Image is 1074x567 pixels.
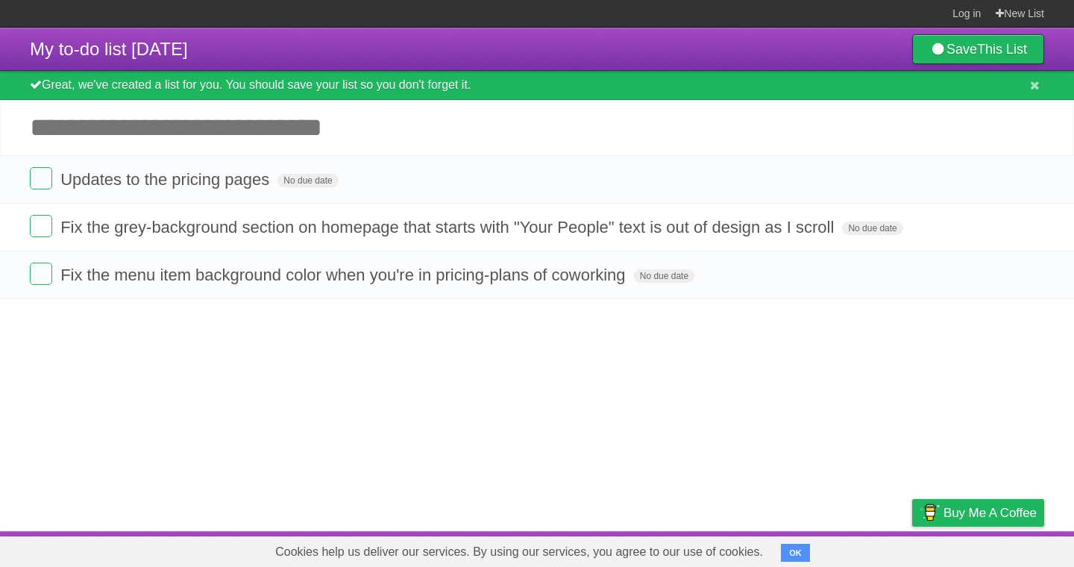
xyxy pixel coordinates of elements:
[30,215,52,237] label: Done
[714,535,745,563] a: About
[60,218,838,236] span: Fix the grey-background section on homepage that starts with "Your People" text is out of design ...
[912,499,1044,527] a: Buy me a coffee
[950,535,1044,563] a: Suggest a feature
[842,222,902,235] span: No due date
[781,544,810,562] button: OK
[30,39,188,59] span: My to-do list [DATE]
[277,174,338,187] span: No due date
[893,535,932,563] a: Privacy
[763,535,823,563] a: Developers
[943,500,1037,526] span: Buy me a coffee
[260,537,778,567] span: Cookies help us deliver our services. By using our services, you agree to our use of cookies.
[977,42,1027,57] b: This List
[634,269,694,283] span: No due date
[30,263,52,285] label: Done
[912,34,1044,64] a: SaveThis List
[60,170,273,189] span: Updates to the pricing pages
[30,167,52,189] label: Done
[60,266,629,284] span: Fix the menu item background color when you're in pricing-plans of coworking
[842,535,875,563] a: Terms
[920,500,940,525] img: Buy me a coffee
